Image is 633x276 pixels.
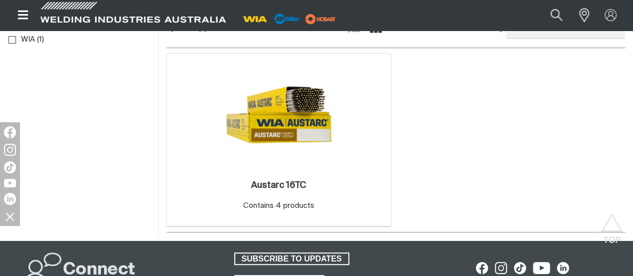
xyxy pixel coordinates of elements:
[9,33,35,47] a: WIA
[4,161,16,173] img: TikTok
[8,16,150,47] aside: Filters
[9,33,150,47] ul: Brand
[225,61,332,168] img: Austarc 16TC
[527,4,573,27] input: Product name or item number...
[21,34,35,46] span: WIA
[539,4,573,27] button: Search products
[37,34,44,46] span: ( 1 )
[4,126,16,138] img: Facebook
[251,181,306,190] h2: Austarc 16TC
[234,252,349,265] a: SUBSCRIBE TO UPDATES
[600,213,623,236] button: Scroll to top
[4,144,16,156] img: Instagram
[251,180,306,191] a: Austarc 16TC
[302,12,339,27] img: miller
[235,252,348,265] span: SUBSCRIBE TO UPDATES
[4,179,16,187] img: YouTube
[243,200,314,212] div: Contains 4 products
[302,15,339,23] a: miller
[2,208,19,225] img: hide socials
[4,193,16,205] img: LinkedIn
